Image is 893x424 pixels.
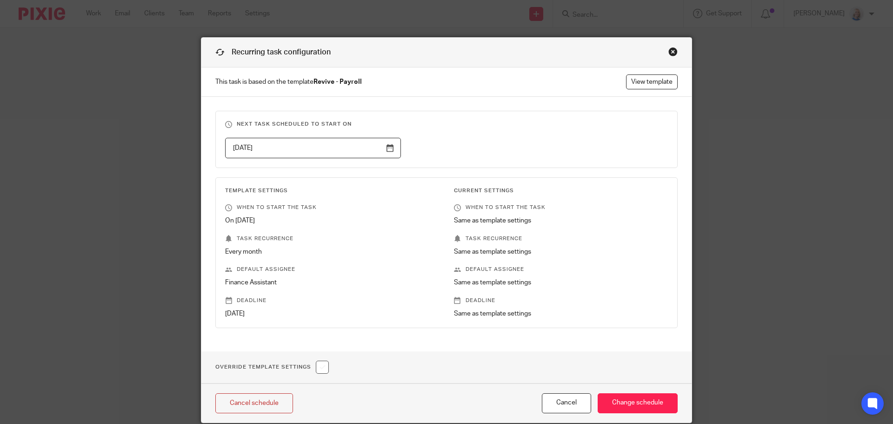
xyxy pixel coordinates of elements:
p: Finance Assistant [225,278,439,287]
h3: Template Settings [225,187,439,195]
button: Cancel [542,393,591,413]
p: Same as template settings [454,216,668,225]
p: Every month [225,247,439,256]
h3: Current Settings [454,187,668,195]
p: Deadline [225,297,439,304]
p: Default assignee [225,266,439,273]
input: Change schedule [598,393,678,413]
span: This task is based on the template [215,77,362,87]
p: Same as template settings [454,247,668,256]
p: On [DATE] [225,216,439,225]
p: When to start the task [225,204,439,211]
p: Default assignee [454,266,668,273]
div: Close this dialog window [668,47,678,56]
h1: Recurring task configuration [215,47,331,58]
p: Same as template settings [454,309,668,318]
a: View template [626,74,678,89]
p: Deadline [454,297,668,304]
a: Cancel schedule [215,393,293,413]
strong: Revive - Payroll [313,79,362,85]
p: [DATE] [225,309,439,318]
p: Task recurrence [225,235,439,242]
p: When to start the task [454,204,668,211]
h1: Override Template Settings [215,361,329,374]
h3: Next task scheduled to start on [225,121,668,128]
p: Same as template settings [454,278,668,287]
p: Task recurrence [454,235,668,242]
